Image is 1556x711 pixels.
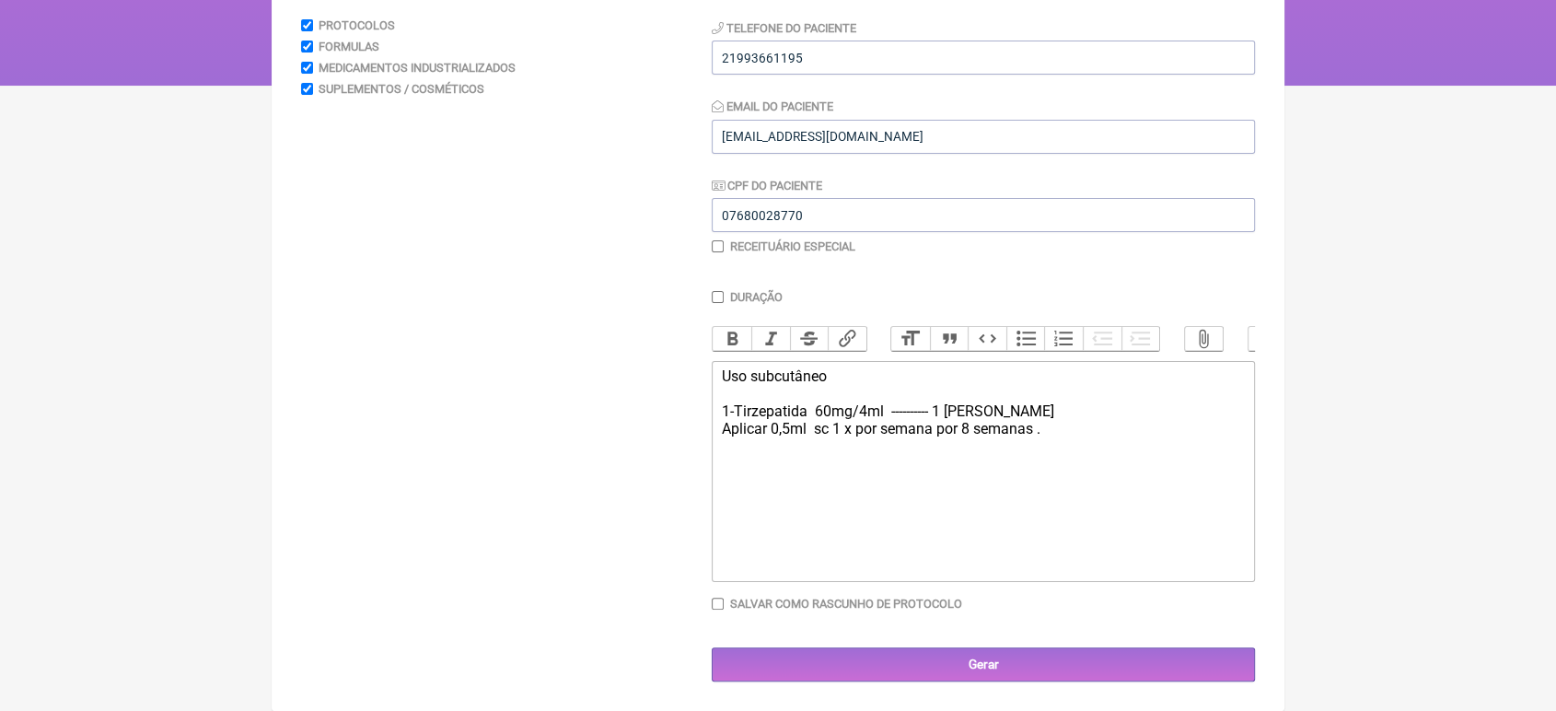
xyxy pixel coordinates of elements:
label: Medicamentos Industrializados [319,61,516,75]
label: Receituário Especial [730,239,855,253]
button: Heading [891,327,930,351]
button: Code [968,327,1006,351]
div: Uso subcutâneo 1-Tirzepatida 60mg/4ml ---------- 1 [PERSON_NAME] Aplicar 0,5ml sc 1 x por semana ... [722,367,1245,437]
button: Undo [1248,327,1287,351]
label: Suplementos / Cosméticos [319,82,484,96]
button: Strikethrough [790,327,829,351]
label: Duração [730,290,783,304]
label: Email do Paciente [712,99,833,113]
label: CPF do Paciente [712,179,822,192]
input: Gerar [712,647,1255,682]
label: Salvar como rascunho de Protocolo [730,597,962,611]
label: Formulas [319,40,379,53]
button: Italic [751,327,790,351]
button: Bold [713,327,751,351]
button: Quote [930,327,969,351]
button: Decrease Level [1083,327,1121,351]
button: Bullets [1006,327,1045,351]
label: Telefone do Paciente [712,21,856,35]
button: Attach Files [1185,327,1224,351]
button: Numbers [1044,327,1083,351]
button: Link [828,327,866,351]
label: Protocolos [319,18,395,32]
button: Increase Level [1121,327,1160,351]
